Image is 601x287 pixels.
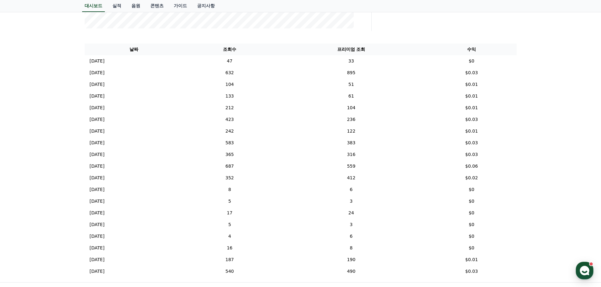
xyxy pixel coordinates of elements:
[85,44,183,55] th: 날짜
[183,184,276,195] td: 8
[276,90,426,102] td: 61
[81,200,121,216] a: 설정
[427,102,517,114] td: $0.01
[276,55,426,67] td: 33
[183,195,276,207] td: 5
[20,210,24,215] span: 홈
[90,116,105,123] p: [DATE]
[42,200,81,216] a: 대화
[427,90,517,102] td: $0.01
[427,114,517,125] td: $0.03
[183,55,276,67] td: 47
[90,186,105,193] p: [DATE]
[427,219,517,230] td: $0
[276,230,426,242] td: 6
[58,210,65,215] span: 대화
[276,195,426,207] td: 3
[276,79,426,90] td: 51
[90,140,105,146] p: [DATE]
[276,254,426,266] td: 190
[276,67,426,79] td: 895
[183,102,276,114] td: 212
[183,67,276,79] td: 632
[427,207,517,219] td: $0
[276,184,426,195] td: 6
[90,58,105,64] p: [DATE]
[276,219,426,230] td: 3
[183,172,276,184] td: 352
[276,137,426,149] td: 383
[427,254,517,266] td: $0.01
[183,230,276,242] td: 4
[183,90,276,102] td: 133
[427,55,517,67] td: $0
[183,125,276,137] td: 242
[427,242,517,254] td: $0
[276,125,426,137] td: 122
[276,149,426,160] td: 316
[90,221,105,228] p: [DATE]
[90,69,105,76] p: [DATE]
[183,114,276,125] td: 423
[427,137,517,149] td: $0.03
[183,242,276,254] td: 16
[183,160,276,172] td: 687
[183,207,276,219] td: 17
[90,268,105,275] p: [DATE]
[427,160,517,172] td: $0.06
[90,245,105,251] p: [DATE]
[427,79,517,90] td: $0.01
[183,266,276,277] td: 540
[276,242,426,254] td: 8
[276,44,426,55] th: 프리미엄 조회
[276,207,426,219] td: 24
[276,114,426,125] td: 236
[427,44,517,55] th: 수익
[183,149,276,160] td: 365
[427,125,517,137] td: $0.01
[427,266,517,277] td: $0.03
[183,137,276,149] td: 583
[427,230,517,242] td: $0
[276,102,426,114] td: 104
[90,81,105,88] p: [DATE]
[98,210,105,215] span: 설정
[90,175,105,181] p: [DATE]
[276,266,426,277] td: 490
[183,79,276,90] td: 104
[90,210,105,216] p: [DATE]
[276,160,426,172] td: 559
[427,172,517,184] td: $0.02
[427,195,517,207] td: $0
[183,254,276,266] td: 187
[90,128,105,135] p: [DATE]
[276,172,426,184] td: 412
[90,198,105,205] p: [DATE]
[90,151,105,158] p: [DATE]
[90,163,105,170] p: [DATE]
[183,219,276,230] td: 5
[183,44,276,55] th: 조회수
[2,200,42,216] a: 홈
[90,93,105,99] p: [DATE]
[427,67,517,79] td: $0.03
[427,149,517,160] td: $0.03
[90,105,105,111] p: [DATE]
[90,256,105,263] p: [DATE]
[90,233,105,240] p: [DATE]
[427,184,517,195] td: $0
